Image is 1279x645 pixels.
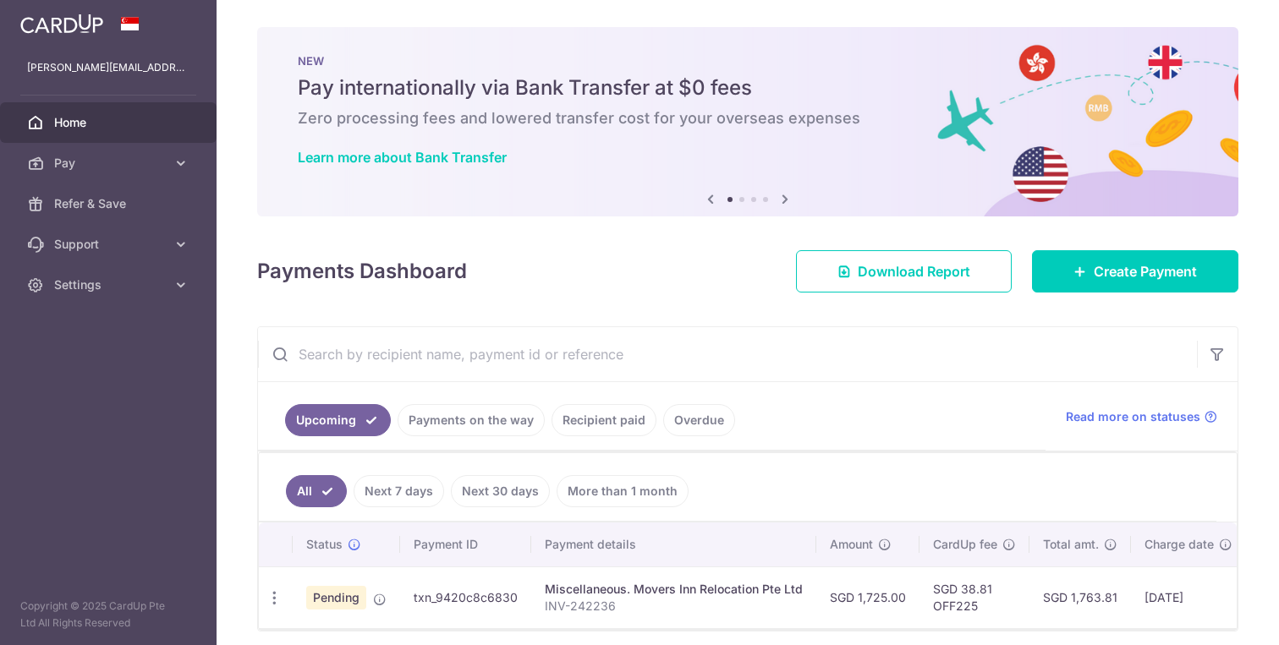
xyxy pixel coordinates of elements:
p: INV-242236 [545,598,803,615]
a: Next 30 days [451,475,550,507]
span: Support [54,236,166,253]
span: Pay [54,155,166,172]
span: Download Report [858,261,970,282]
a: Overdue [663,404,735,436]
a: All [286,475,347,507]
span: Refer & Save [54,195,166,212]
td: SGD 1,725.00 [816,566,919,628]
a: Payments on the way [398,404,545,436]
a: Learn more about Bank Transfer [298,149,507,166]
span: Pending [306,586,366,609]
span: Charge date [1145,536,1214,553]
h6: Zero processing fees and lowered transfer cost for your overseas expenses [298,108,1198,128]
h5: Pay internationally via Bank Transfer at $0 fees [298,74,1198,101]
a: Download Report [796,250,1012,292]
p: NEW [298,54,1198,68]
a: Read more on statuses [1066,408,1217,425]
img: Bank transfer banner [257,27,1238,216]
input: Search by recipient name, payment id or reference [258,327,1197,381]
span: Settings [54,276,166,293]
p: [PERSON_NAME][EMAIL_ADDRESS][DOMAIN_NAME] [27,59,189,76]
a: Create Payment [1032,250,1238,292]
td: txn_9420c8c6830 [400,566,531,628]
h4: Payments Dashboard [257,256,467,287]
span: Create Payment [1094,261,1197,282]
span: Status [306,536,343,553]
div: Miscellaneous. Movers Inn Relocation Pte Ltd [545,581,803,598]
img: CardUp [20,14,103,34]
a: Next 7 days [354,475,444,507]
a: Recipient paid [552,404,656,436]
span: Read more on statuses [1066,408,1200,425]
span: Home [54,114,166,131]
span: CardUp fee [933,536,997,553]
a: More than 1 month [557,475,689,507]
th: Payment details [531,522,816,566]
span: Amount [830,536,873,553]
span: Total amt. [1043,536,1099,553]
th: Payment ID [400,522,531,566]
td: SGD 38.81 OFF225 [919,566,1029,628]
td: SGD 1,763.81 [1029,566,1131,628]
td: [DATE] [1131,566,1246,628]
a: Upcoming [285,404,391,436]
